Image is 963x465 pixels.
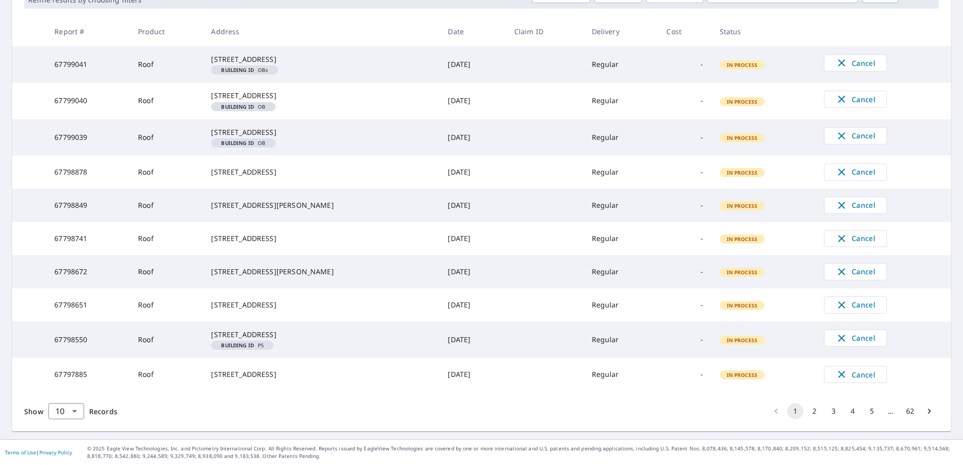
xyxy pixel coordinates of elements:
div: [STREET_ADDRESS][PERSON_NAME] [211,267,432,277]
span: In Process [721,61,764,68]
em: Building ID [221,104,254,109]
th: Status [712,17,816,46]
span: Cancel [835,93,876,105]
em: Building ID [221,343,254,348]
td: 67798741 [46,222,130,255]
button: Cancel [824,91,887,108]
td: - [658,189,711,222]
td: Regular [584,83,659,119]
td: [DATE] [440,46,506,83]
span: Cancel [835,199,876,211]
td: 67799041 [46,46,130,83]
div: [STREET_ADDRESS] [211,330,432,340]
td: 67798878 [46,156,130,189]
td: [DATE] [440,189,506,222]
td: Roof [130,46,203,83]
td: Regular [584,288,659,322]
div: [STREET_ADDRESS] [211,234,432,244]
td: Roof [130,156,203,189]
td: Regular [584,255,659,288]
span: Cancel [835,368,876,380]
span: PS [215,343,269,348]
td: - [658,255,711,288]
td: Regular [584,156,659,189]
td: [DATE] [440,83,506,119]
button: Cancel [824,366,887,383]
div: [STREET_ADDRESS] [211,300,432,310]
td: [DATE] [440,156,506,189]
a: Terms of Use [5,449,36,456]
td: - [658,358,711,391]
td: Regular [584,119,659,156]
div: Show 10 records [48,403,84,419]
th: Address [203,17,440,46]
button: Cancel [824,230,887,247]
button: Cancel [824,197,887,214]
div: 10 [48,397,84,425]
button: Cancel [824,164,887,181]
button: Go to page 5 [864,403,880,419]
em: Building ID [221,67,254,72]
a: Privacy Policy [39,449,72,456]
span: Show [24,407,43,416]
td: Regular [584,189,659,222]
span: In Process [721,236,764,243]
span: Records [89,407,117,416]
p: © 2025 Eagle View Technologies, Inc. and Pictometry International Corp. All Rights Reserved. Repo... [87,445,958,460]
td: - [658,83,711,119]
td: - [658,119,711,156]
th: Delivery [584,17,659,46]
span: In Process [721,98,764,105]
p: | [5,449,72,455]
button: Cancel [824,127,887,144]
th: Report # [46,17,130,46]
span: In Process [721,302,764,309]
span: OBs [215,67,274,72]
button: Go to page 3 [826,403,842,419]
th: Product [130,17,203,46]
button: page 1 [787,403,803,419]
span: Cancel [835,299,876,311]
td: - [658,322,711,358]
td: Roof [130,322,203,358]
button: Go to next page [921,403,937,419]
div: [STREET_ADDRESS] [211,127,432,137]
nav: pagination navigation [767,403,939,419]
span: Cancel [835,130,876,142]
td: 67798651 [46,288,130,322]
td: Regular [584,358,659,391]
td: Regular [584,222,659,255]
td: - [658,156,711,189]
div: [STREET_ADDRESS] [211,167,432,177]
div: … [883,406,899,416]
em: Building ID [221,140,254,145]
td: [DATE] [440,119,506,156]
td: [DATE] [440,288,506,322]
td: [DATE] [440,322,506,358]
td: 67798849 [46,189,130,222]
td: 67797885 [46,358,130,391]
td: - [658,288,711,322]
td: 67798550 [46,322,130,358]
td: [DATE] [440,358,506,391]
td: [DATE] [440,255,506,288]
td: Roof [130,222,203,255]
td: Roof [130,119,203,156]
span: OB [215,104,271,109]
td: Roof [130,189,203,222]
button: Cancel [824,263,887,280]
td: Roof [130,288,203,322]
td: - [658,222,711,255]
span: Cancel [835,232,876,245]
td: - [658,46,711,83]
span: Cancel [835,166,876,178]
button: Go to page 4 [845,403,861,419]
span: In Process [721,169,764,176]
span: In Process [721,202,764,209]
td: 67798672 [46,255,130,288]
button: Cancel [824,330,887,347]
td: Roof [130,255,203,288]
span: In Process [721,337,764,344]
td: Regular [584,322,659,358]
button: Go to page 2 [806,403,822,419]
